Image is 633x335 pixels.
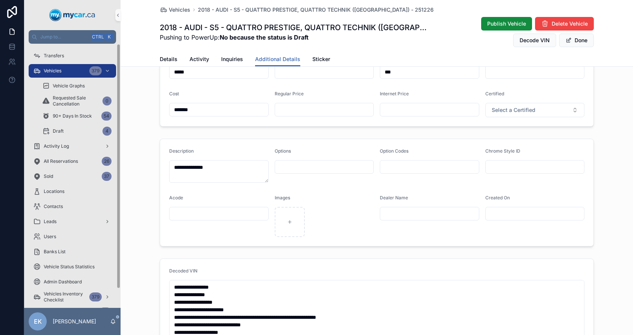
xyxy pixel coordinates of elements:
span: Images [275,195,290,200]
span: K [106,34,112,40]
strong: No because the status is Draft [220,34,309,41]
a: 2018 - AUDI - S5 - QUATTRO PRESTIGE, QUATTRO TECHNIK ([GEOGRAPHIC_DATA]) - 251226 [198,6,434,14]
div: 54 [101,112,112,121]
a: Requested Sale Cancellation0 [38,94,116,108]
span: Ctrl [91,33,105,41]
span: Select a Certified [492,106,535,114]
div: 4 [102,127,112,136]
a: Sold37 [29,170,116,183]
a: Transfers [29,49,116,63]
span: Leads [44,219,57,225]
div: 379 [89,66,102,75]
span: Details [160,55,177,63]
span: Pushing to PowerUp: [160,33,429,42]
a: Details [160,52,177,67]
span: Vehicles [44,68,61,74]
span: Cost [169,91,179,96]
span: Contacts [44,203,63,210]
a: Additional Details [255,52,300,67]
a: Contacts [29,200,116,213]
span: Sold [44,173,53,179]
p: [PERSON_NAME] [53,318,96,325]
a: 90+ Days In Stock54 [38,109,116,123]
span: Vehicles [169,6,190,14]
span: Sticker [312,55,330,63]
a: Vehicle Graphs [38,79,116,93]
button: Delete Vehicle [535,17,594,31]
span: Delete Vehicle [552,20,588,28]
a: Vehicles379 [29,64,116,78]
span: Dealer Name [380,195,408,200]
span: Transfers [44,53,64,59]
a: Vehicles [160,6,190,14]
span: Internet Price [380,91,409,96]
a: Users [29,230,116,243]
button: Done [559,34,594,47]
span: Jump to... [40,34,88,40]
a: Activity [190,52,209,67]
button: Jump to...CtrlK [29,30,116,44]
span: Requested Sale Cancellation [53,95,99,107]
span: Created On [485,195,510,200]
span: Activity [190,55,209,63]
a: Locations [29,185,116,198]
span: Vehicles Inventory Checklist [44,291,86,303]
div: 573 [99,307,112,317]
span: Activity Log [44,143,69,149]
div: 26 [102,157,112,166]
span: Admin Dashboard [44,279,82,285]
span: Chrome Style ID [485,148,520,154]
a: Sticker [312,52,330,67]
a: Activity Log [29,139,116,153]
span: Decoded VIN [169,268,197,274]
span: Regular Price [275,91,304,96]
span: 90+ Days In Stock [53,113,92,119]
div: scrollable content [24,44,121,308]
button: Decode VIN [513,34,556,47]
a: Leads [29,215,116,228]
span: Users [44,234,56,240]
button: Publish Vehicle [481,17,532,31]
span: Certified [485,91,504,96]
span: Banks List [44,249,66,255]
a: Vehicles Inventory Checklist379 [29,290,116,304]
button: Select Button [485,103,585,117]
span: Publish Vehicle [487,20,526,28]
span: Options [275,148,291,154]
span: Vehicle Status Statistics [44,264,95,270]
div: 37 [102,172,112,181]
a: Draft4 [38,124,116,138]
span: Option Codes [380,148,408,154]
a: Vehicle Status Statistics [29,260,116,274]
span: Inquiries [221,55,243,63]
span: Locations [44,188,64,194]
div: 379 [89,292,102,301]
a: 573 [29,305,116,319]
span: Description [169,148,194,154]
a: All Reservations26 [29,154,116,168]
h1: 2018 - AUDI - S5 - QUATTRO PRESTIGE, QUATTRO TECHNIK ([GEOGRAPHIC_DATA]) - 251226 [160,22,429,33]
span: EK [34,317,42,326]
span: All Reservations [44,158,78,164]
a: Admin Dashboard [29,275,116,289]
span: Additional Details [255,55,300,63]
a: Banks List [29,245,116,259]
span: Acode [169,195,183,200]
span: Vehicle Graphs [53,83,85,89]
img: App logo [49,9,95,21]
span: Decode VIN [520,37,550,44]
span: Draft [53,128,64,134]
a: Inquiries [221,52,243,67]
div: 0 [102,96,112,106]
